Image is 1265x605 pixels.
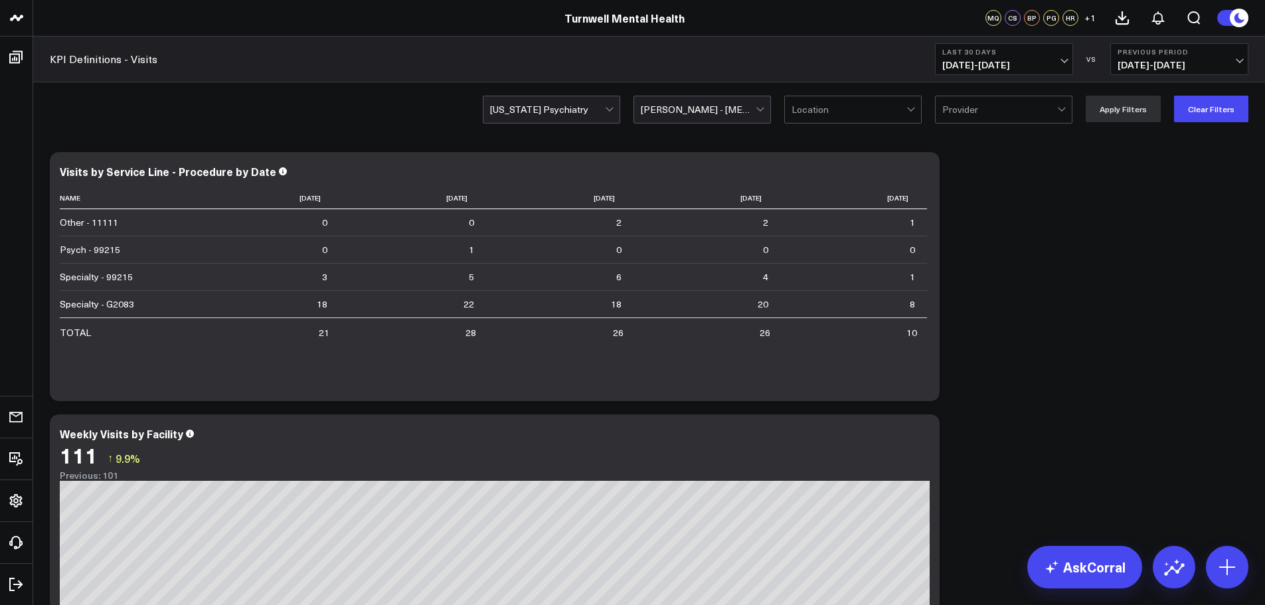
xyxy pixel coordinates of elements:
[910,243,915,256] div: 0
[906,326,917,339] div: 10
[616,270,622,284] div: 6
[193,187,339,209] th: [DATE]
[1084,13,1096,23] span: + 1
[942,48,1066,56] b: Last 30 Days
[60,236,193,263] td: Psych - 99215
[935,43,1073,75] button: Last 30 Days[DATE]-[DATE]
[780,187,927,209] th: [DATE]
[910,216,915,229] div: 1
[469,243,474,256] div: 1
[60,164,276,179] div: Visits by Service Line - Procedure by Date
[1080,55,1104,63] div: VS
[1024,10,1040,26] div: BP
[616,216,622,229] div: 2
[60,263,193,290] td: Specialty - 99215
[317,298,327,311] div: 18
[1086,96,1161,122] button: Apply Filters
[1118,60,1241,70] span: [DATE] - [DATE]
[1082,10,1098,26] button: +1
[763,216,768,229] div: 2
[564,11,685,25] a: Turnwell Mental Health
[1174,96,1248,122] button: Clear Filters
[1062,10,1078,26] div: HR
[763,243,768,256] div: 0
[1118,48,1241,56] b: Previous Period
[465,326,476,339] div: 28
[464,298,474,311] div: 22
[60,443,98,467] div: 111
[616,243,622,256] div: 0
[60,326,91,339] div: TOTAL
[469,270,474,284] div: 5
[486,187,633,209] th: [DATE]
[760,326,770,339] div: 26
[985,10,1001,26] div: MQ
[611,298,622,311] div: 18
[469,216,474,229] div: 0
[50,52,157,66] a: KPI Definitions - Visits
[60,187,193,209] th: Name
[758,298,768,311] div: 20
[60,209,193,236] td: Other - 11111
[1043,10,1059,26] div: PG
[942,60,1066,70] span: [DATE] - [DATE]
[60,290,193,317] td: Specialty - G2083
[108,450,113,467] span: ↑
[910,298,915,311] div: 8
[910,270,915,284] div: 1
[1110,43,1248,75] button: Previous Period[DATE]-[DATE]
[763,270,768,284] div: 4
[1027,546,1142,588] a: AskCorral
[319,326,329,339] div: 21
[60,426,183,441] div: Weekly Visits by Facility
[339,187,486,209] th: [DATE]
[633,187,780,209] th: [DATE]
[116,451,140,466] span: 9.9%
[322,270,327,284] div: 3
[613,326,624,339] div: 26
[322,243,327,256] div: 0
[60,470,930,481] div: Previous: 101
[322,216,327,229] div: 0
[1005,10,1021,26] div: CS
